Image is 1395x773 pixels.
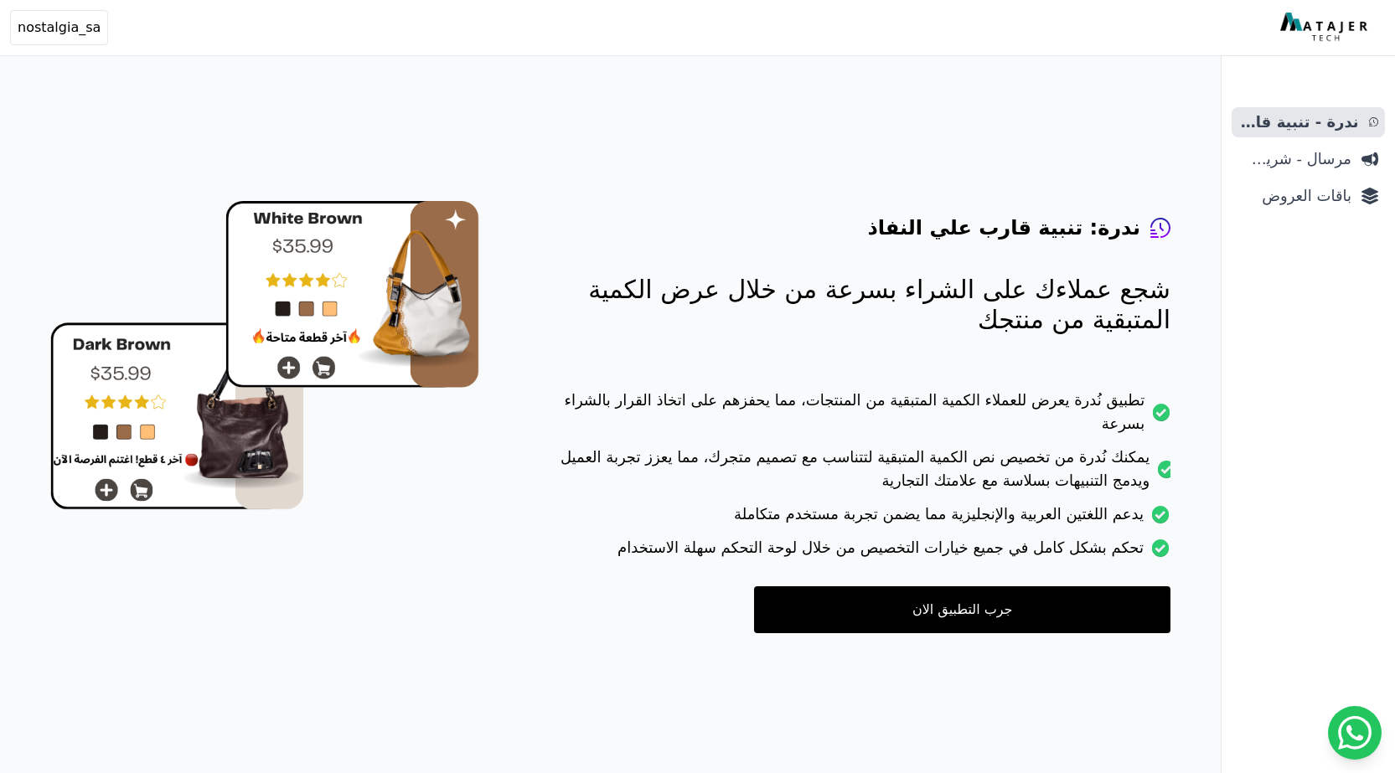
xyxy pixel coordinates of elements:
span: nostalgia_sa [18,18,101,38]
span: باقات العروض [1238,184,1351,208]
img: hero [50,201,479,510]
li: تحكم بشكل كامل في جميع خيارات التخصيص من خلال لوحة التحكم سهلة الاستخدام [546,536,1170,569]
button: nostalgia_sa [10,10,108,45]
li: يمكنك نُدرة من تخصيص نص الكمية المتبقية لتتناسب مع تصميم متجرك، مما يعزز تجربة العميل ويدمج التنب... [546,446,1170,502]
p: شجع عملاءك على الشراء بسرعة من خلال عرض الكمية المتبقية من منتجك [546,275,1170,335]
h4: ندرة: تنبية قارب علي النفاذ [867,214,1140,241]
a: جرب التطبيق الان [754,586,1170,633]
img: MatajerTech Logo [1280,13,1372,43]
li: تطبيق نُدرة يعرض للعملاء الكمية المتبقية من المنتجات، مما يحفزهم على اتخاذ القرار بالشراء بسرعة [546,389,1170,446]
span: ندرة - تنبية قارب علي النفاذ [1238,111,1359,134]
span: مرسال - شريط دعاية [1238,147,1351,171]
li: يدعم اللغتين العربية والإنجليزية مما يضمن تجربة مستخدم متكاملة [546,502,1170,536]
